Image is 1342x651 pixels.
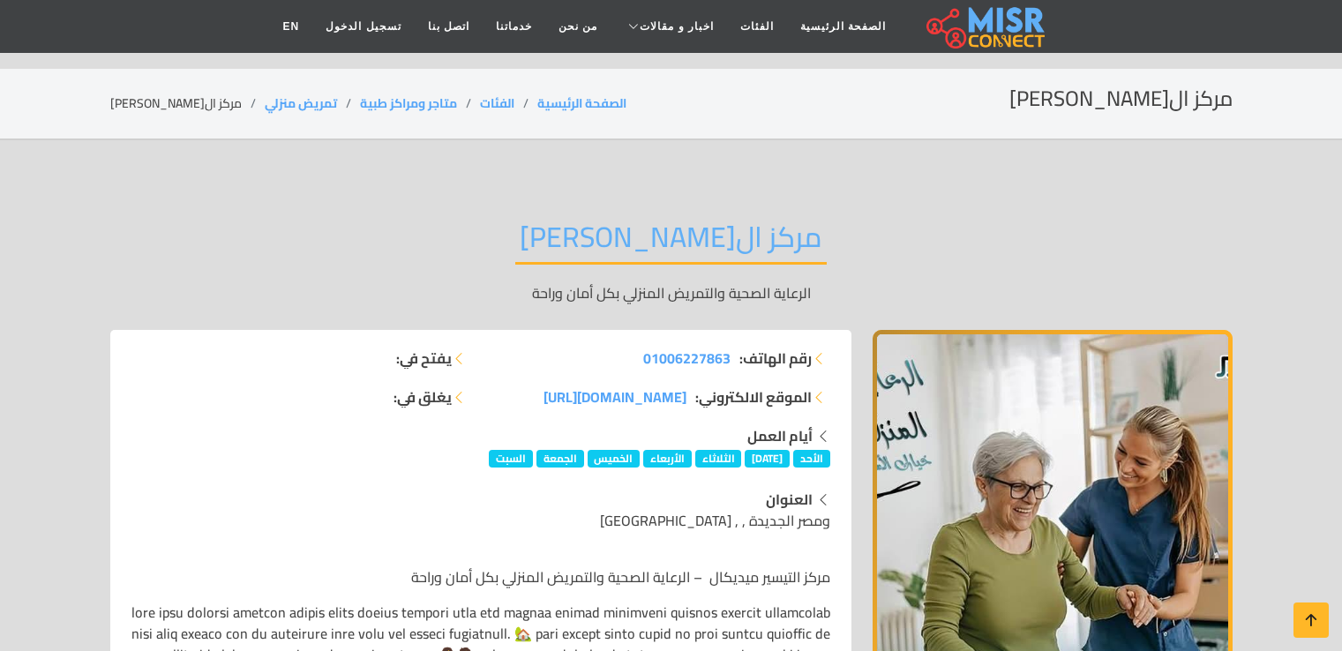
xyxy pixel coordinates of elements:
a: اتصل بنا [415,10,483,43]
a: الفئات [480,92,514,115]
strong: الموقع الالكتروني: [695,386,812,408]
a: الصفحة الرئيسية [787,10,899,43]
strong: العنوان [766,486,813,513]
span: الثلاثاء [695,450,742,468]
a: [DOMAIN_NAME][URL] [544,386,686,408]
a: 01006227863 [643,348,731,369]
a: من نحن [545,10,611,43]
a: الصفحة الرئيسية [537,92,626,115]
strong: يفتح في: [396,348,452,369]
strong: رقم الهاتف: [739,348,812,369]
p: مركز التيسير ميديكال – الرعاية الصحية والتمريض المنزلي بكل أمان وراحة [131,566,830,587]
span: اخبار و مقالات [640,19,714,34]
span: الجمعة [536,450,584,468]
span: 01006227863 [643,345,731,371]
a: EN [270,10,313,43]
span: الأربعاء [643,450,692,468]
h2: مركز ال[PERSON_NAME] [515,220,827,265]
a: الفئات [727,10,787,43]
span: الخميس [588,450,641,468]
strong: يغلق في: [394,386,452,408]
strong: أيام العمل [747,423,813,449]
span: السبت [489,450,533,468]
img: main.misr_connect [926,4,1045,49]
p: الرعاية الصحية والتمريض المنزلي بكل أمان وراحة [110,282,1233,303]
a: متاجر ومراكز طبية [360,92,457,115]
li: مركز ال[PERSON_NAME] [110,94,265,113]
span: الأحد [793,450,830,468]
span: ومصر الجديدة , , [GEOGRAPHIC_DATA] [600,507,830,534]
a: خدماتنا [483,10,545,43]
a: تسجيل الدخول [312,10,414,43]
a: اخبار و مقالات [611,10,727,43]
h2: مركز ال[PERSON_NAME] [1009,86,1233,112]
span: [DATE] [745,450,790,468]
a: تمريض منزلي [265,92,337,115]
span: [DOMAIN_NAME][URL] [544,384,686,410]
